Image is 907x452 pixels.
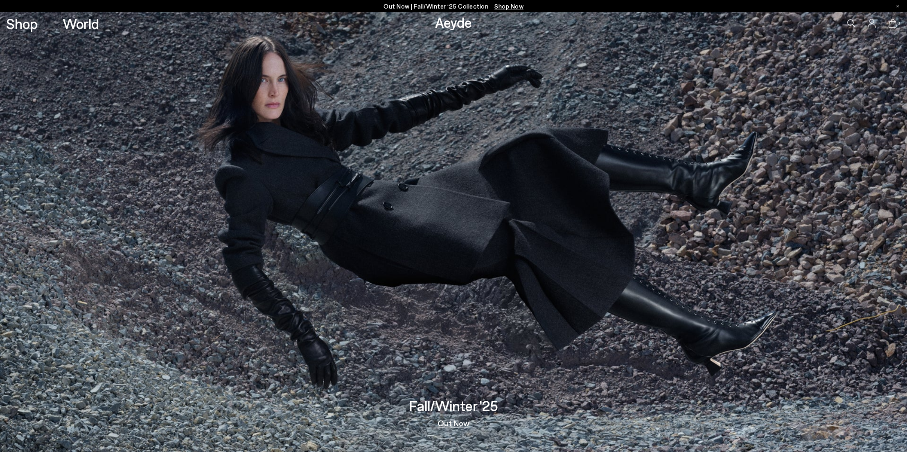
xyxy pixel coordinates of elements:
a: World [63,16,99,31]
a: Shop [6,16,38,31]
h3: Fall/Winter '25 [409,398,498,413]
span: 0 [897,21,901,26]
p: Out Now | Fall/Winter ‘25 Collection [384,1,523,11]
a: 0 [889,19,897,28]
a: Out Now [438,419,469,427]
span: Navigate to /collections/new-in [494,2,523,10]
a: Aeyde [435,13,472,31]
